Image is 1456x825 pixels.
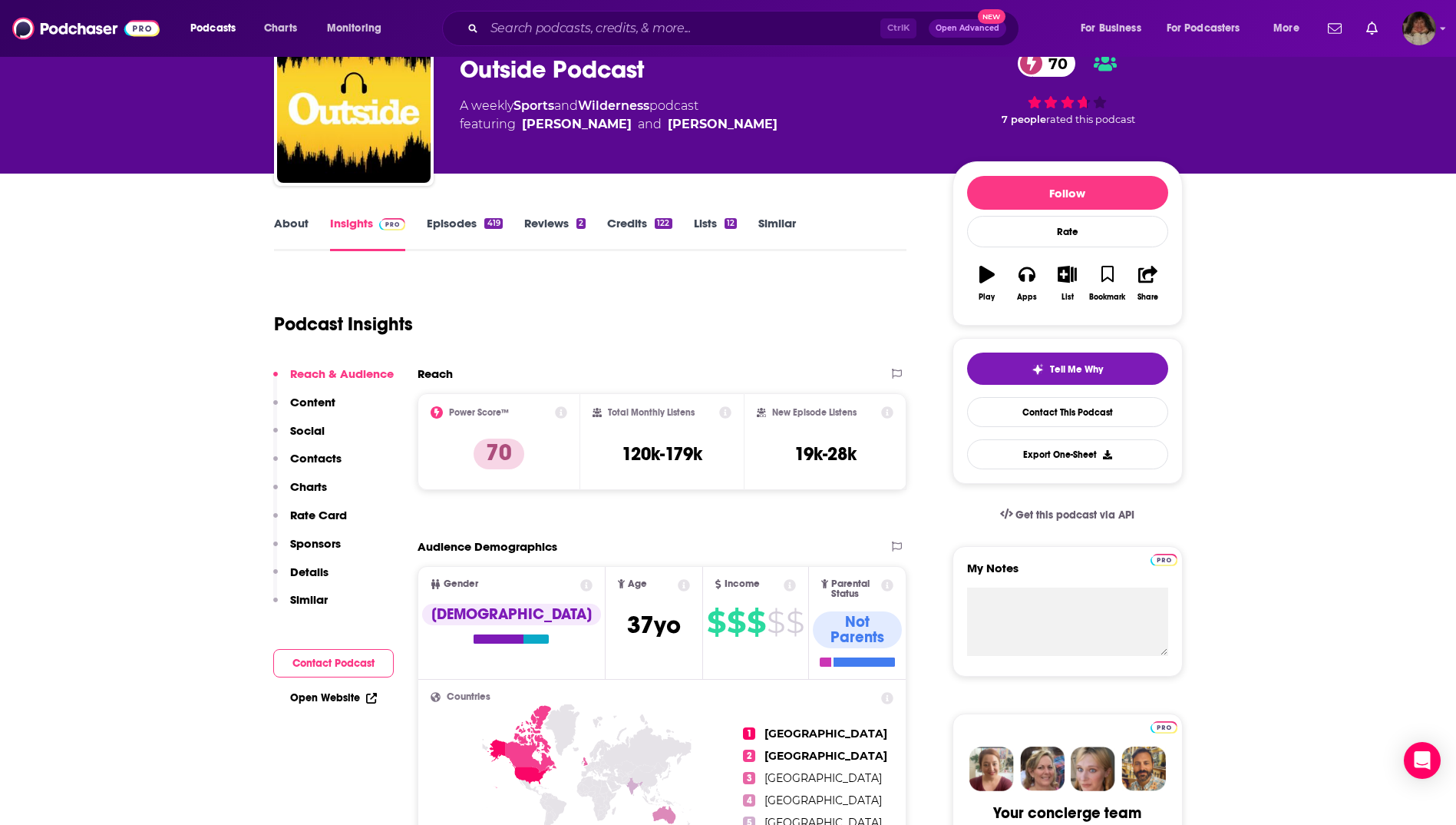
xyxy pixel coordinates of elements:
[694,216,737,251] a: Lists12
[254,16,306,41] a: Charts
[578,98,649,113] a: Wilderness
[979,293,995,302] div: Play
[929,19,1006,38] button: Open AdvancedNew
[273,423,325,452] button: Social
[444,579,478,589] span: Gender
[273,536,341,565] button: Sponsors
[1089,293,1125,302] div: Bookmark
[1151,554,1177,566] img: Podchaser Pro
[554,98,578,113] span: and
[273,592,328,621] button: Similar
[273,649,394,678] button: Contact Podcast
[273,508,347,536] button: Rate Card
[1081,18,1141,39] span: For Business
[274,313,413,336] h1: Podcast Insights
[764,771,882,785] span: [GEOGRAPHIC_DATA]
[743,750,755,762] span: 2
[1127,256,1167,311] button: Share
[273,395,335,423] button: Content
[273,451,342,479] button: Contacts
[978,9,1005,24] span: New
[953,40,1183,135] div: 70 7 peoplerated this podcast
[967,256,1007,311] button: Play
[1151,719,1177,734] a: Pro website
[290,691,377,704] a: Open Website
[1273,18,1299,39] span: More
[290,565,329,579] p: Details
[290,592,328,607] p: Similar
[330,216,406,251] a: InsightsPodchaser Pro
[449,407,509,418] h2: Power Score™
[967,176,1168,210] button: Follow
[1050,363,1103,376] span: Tell Me Why
[327,18,381,39] span: Monitoring
[725,218,737,229] div: 12
[379,218,406,230] img: Podchaser Pro
[290,423,325,438] p: Social
[794,442,857,466] h3: 19k-28k
[460,97,778,134] div: A weekly podcast
[418,539,557,554] h2: Audience Demographics
[273,366,394,395] button: Reach & Audience
[1015,509,1134,522] span: Get this podcast via API
[460,115,778,134] span: featuring
[1088,256,1127,311] button: Bookmark
[290,395,335,409] p: Content
[1032,363,1044,376] img: tell me why sparkle
[988,496,1147,534] a: Get this podcast via API
[758,216,796,251] a: Similar
[316,16,401,41] button: open menu
[993,803,1141,823] div: Your concierge team
[622,442,702,466] h3: 120k-179k
[277,29,431,183] img: Outside Podcast
[484,16,880,41] input: Search podcasts, credits, & more...
[180,16,256,41] button: open menu
[1002,114,1046,125] span: 7 people
[764,794,882,807] span: [GEOGRAPHIC_DATA]
[290,451,342,466] p: Contacts
[772,407,857,418] h2: New Episode Listens
[831,579,879,599] span: Parental Status
[967,353,1168,385] button: tell me why sparkleTell Me Why
[880,18,916,38] span: Ctrl K
[290,366,394,381] p: Reach & Audience
[707,610,725,634] span: $
[607,216,672,251] a: Credits122
[764,727,887,741] span: [GEOGRAPHIC_DATA]
[274,216,309,251] a: About
[747,610,765,634] span: $
[457,11,1034,46] div: Search podcasts, credits, & more...
[576,218,586,229] div: 2
[1322,15,1348,41] a: Show notifications dropdown
[12,14,160,43] a: Podchaser - Follow, Share and Rate Podcasts
[1007,256,1047,311] button: Apps
[290,479,327,494] p: Charts
[1402,12,1436,45] span: Logged in as angelport
[1167,18,1240,39] span: For Podcasters
[474,439,524,469] p: 70
[727,610,745,634] span: $
[484,218,502,229] div: 419
[1137,293,1158,302] div: Share
[1151,552,1177,566] a: Pro website
[936,25,999,32] span: Open Advanced
[1046,114,1135,125] span: rated this podcast
[608,407,695,418] h2: Total Monthly Listens
[813,611,903,648] div: Not Parents
[764,749,887,763] span: [GEOGRAPHIC_DATA]
[513,98,554,113] a: Sports
[1151,721,1177,734] img: Podchaser Pro
[1121,747,1166,791] img: Jon Profile
[1018,50,1075,77] a: 70
[628,579,647,589] span: Age
[638,115,662,134] span: and
[655,218,672,229] div: 122
[524,216,586,251] a: Reviews2
[290,536,341,551] p: Sponsors
[522,115,632,134] div: [PERSON_NAME]
[1402,12,1436,45] button: Show profile menu
[1020,747,1065,791] img: Barbara Profile
[967,216,1168,247] div: Rate
[1404,742,1441,779] div: Open Intercom Messenger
